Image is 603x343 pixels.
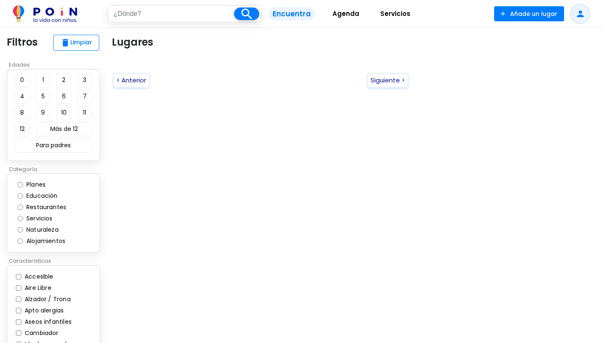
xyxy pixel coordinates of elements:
[370,4,421,24] a: Servicios
[329,7,363,20] span: Agenda
[7,35,38,50] p: Filtros
[113,73,149,88] button: < Anterior
[36,122,92,136] button: Más de 12
[7,61,105,69] p: Edades
[23,306,64,315] label: Apto alergias
[24,203,75,212] label: Restaurantes
[112,35,153,50] p: Lugares
[36,106,51,120] button: 9
[24,192,66,200] label: Educación
[15,73,30,87] button: 0
[56,106,71,120] button: 10
[56,73,71,87] button: 2
[77,73,92,87] button: 3
[24,237,74,246] label: Alojamientos
[7,165,105,174] p: Categoría
[23,272,54,281] label: Accesible
[376,7,414,20] span: Servicios
[15,90,30,104] button: 4
[24,214,61,223] label: Servicios
[23,329,59,338] label: Cambiador
[15,106,30,120] button: 8
[7,257,105,265] p: Características
[262,4,322,24] a: Encuentra
[36,73,51,87] button: 1
[24,180,54,189] label: Planes
[15,122,30,136] button: 12
[108,6,234,22] input: ¿Dónde?
[15,138,93,153] button: Para padres
[240,7,254,21] i: search
[367,73,408,88] button: Siguiente >
[494,6,564,21] button: Añade un lugar
[60,38,70,48] span: delete
[322,4,370,24] a: Agenda
[77,90,92,104] button: 7
[36,90,51,104] button: 5
[24,225,67,234] label: Naturaleza
[268,7,315,21] span: Encuentra
[23,284,52,292] label: Aire Libre
[53,35,99,51] button: deleteLimpiar
[13,5,77,22] img: POiN
[56,90,71,104] button: 6
[23,317,72,326] label: Aseos infantiles
[77,106,92,120] button: 11
[23,295,71,304] label: Alzador / Trona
